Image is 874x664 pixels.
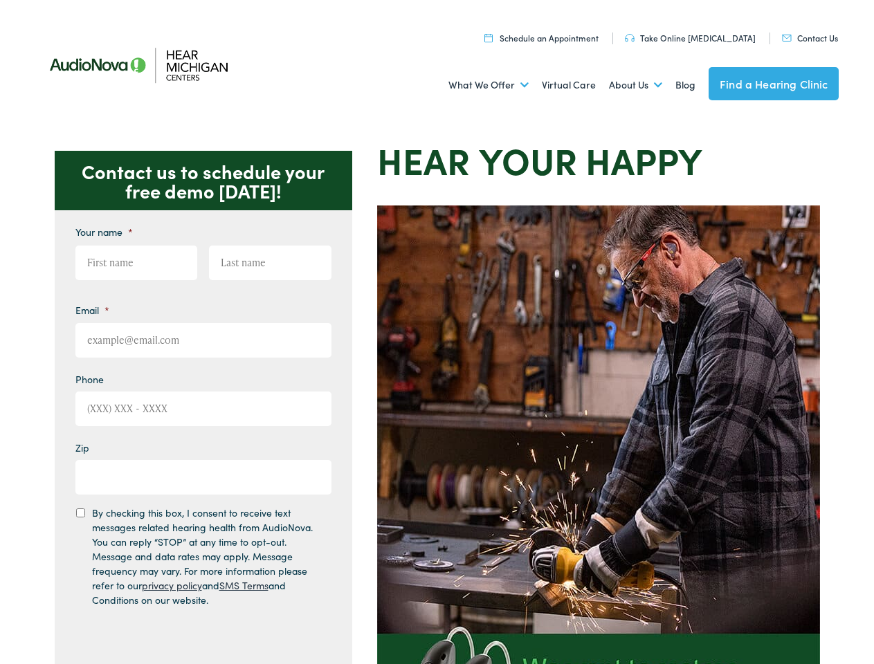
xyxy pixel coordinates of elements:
a: Take Online [MEDICAL_DATA] [625,32,756,44]
label: Your name [75,225,133,238]
strong: your Happy [479,134,702,185]
a: privacy policy [142,578,202,592]
p: Contact us to schedule your free demo [DATE]! [55,151,352,210]
a: SMS Terms [219,578,268,592]
label: Email [75,304,109,316]
input: First name [75,246,198,280]
a: Virtual Care [542,59,596,111]
img: utility icon [484,33,493,42]
input: example@email.com [75,323,331,358]
a: Blog [675,59,695,111]
a: Schedule an Appointment [484,32,599,44]
strong: Hear [377,134,470,185]
a: About Us [609,59,662,111]
a: Find a Hearing Clinic [709,67,839,100]
img: utility icon [782,35,792,41]
a: What We Offer [448,59,529,111]
input: Last name [209,246,331,280]
label: By checking this box, I consent to receive text messages related hearing health from AudioNova. Y... [92,506,319,607]
a: Contact Us [782,32,838,44]
label: Phone [75,373,104,385]
label: Zip [75,441,89,454]
input: (XXX) XXX - XXXX [75,391,331,426]
img: utility icon [625,34,635,42]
